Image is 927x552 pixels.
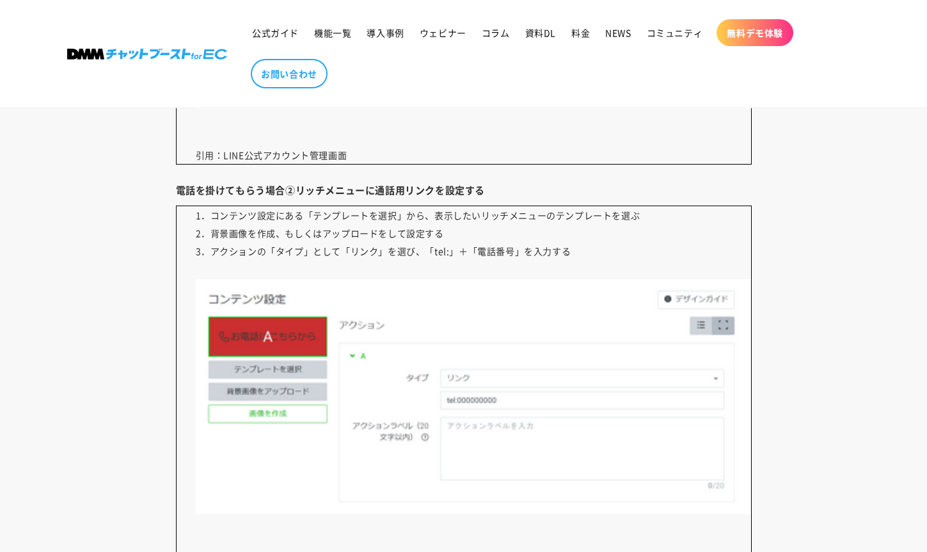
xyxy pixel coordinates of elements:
a: 資料DL [518,19,564,46]
span: コラム [482,27,510,38]
a: 機能一覧 [306,19,359,46]
a: 料金 [564,19,598,46]
span: コミュニティ [647,27,703,38]
span: 料金 [571,27,590,38]
span: ウェビナー [420,27,466,38]
a: コミュニティ [639,19,711,46]
a: コラム [474,19,518,46]
a: ウェビナー [412,19,474,46]
a: 公式ガイド [244,19,306,46]
img: 株式会社DMM Boost [67,49,227,60]
span: 無料デモ体験 [727,27,783,38]
a: NEWS [598,19,638,46]
span: 機能一覧 [314,27,351,38]
span: 資料DL [525,27,556,38]
span: NEWS [605,27,631,38]
h4: 電話を掛けてもらう場合②リッチメニューに通話用リンクを設定する [176,184,752,197]
a: 導入事例 [359,19,411,46]
a: 無料デモ体験 [717,19,793,46]
span: お問い合わせ [261,68,317,79]
span: 公式ガイド [252,27,299,38]
a: お問い合わせ [251,59,328,88]
span: 導入事例 [367,27,404,38]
